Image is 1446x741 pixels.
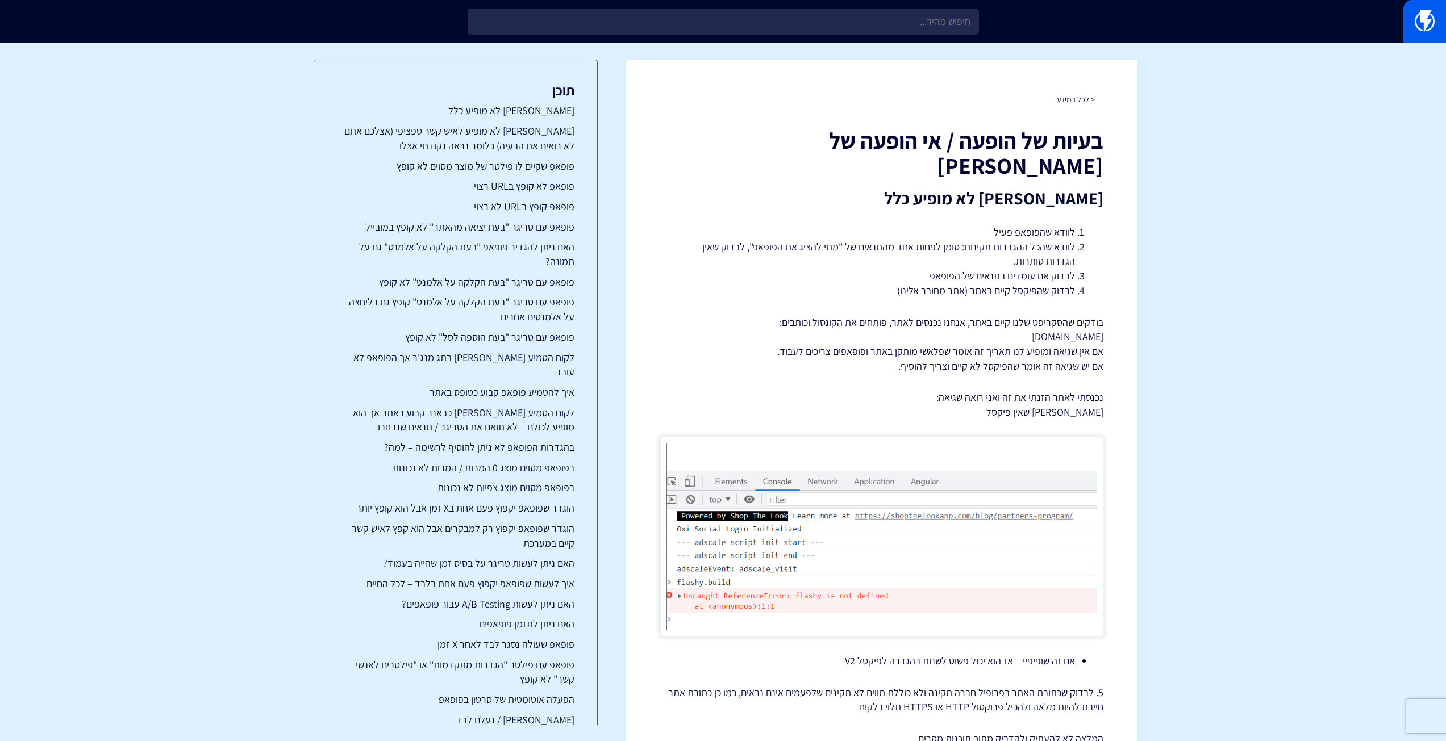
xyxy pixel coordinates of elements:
a: בפופאפ מסוים מוצג צפיות לא נכונות [337,480,574,495]
li: לבדוק אם עומדים בתנאים של הפופאפ [689,269,1075,283]
a: איך לעשות שפופאפ יקפוץ פעם אחת בלבד – לכל החיים [337,576,574,591]
li: לוודא שהכל ההגדרות תקינות: סומן לפחות אחד מהתנאים של "מתי להציג את הפופאפ", לבדוק שאין הגדרות סות... [689,240,1075,269]
li: אם זה שופיפיי – אז הוא יכול פשוט לשנות בהגדרה לפיקסל V2 [689,654,1075,668]
a: [PERSON_NAME] / נעלם לבד [337,713,574,727]
a: פופאפ עם טריגר "בעת הוספה לסל" לא קופץ [337,330,574,345]
h3: תוכן [337,83,574,98]
a: [PERSON_NAME] לא מופיע כלל [337,103,574,118]
p: נכנסתי לאתר הזנתי את זה ואני רואה שגיאה: [PERSON_NAME] שאין פיקסל [660,390,1103,419]
p: 5. לבדוק שכתובת האתר בפרופיל חברה תקינה ולא כוללת תווים לא תקינים שלפעמים אינם נראים, כמו כן כתוב... [660,685,1103,714]
h1: בעיות של הופעה / אי הופעה של [PERSON_NAME] [660,128,1103,178]
li: לוודא שהפופאפ פעיל [689,225,1075,240]
a: איך להטמיע פופאפ קבוע כטופס באתר [337,385,574,400]
input: חיפוש מהיר... [468,9,979,35]
a: בפופאפ מסוים מוצג 0 המרות / המרות לא נכונות [337,460,574,475]
a: בהגדרות הפופאפ לא ניתן להוסיף לרשימה – למה? [337,440,574,455]
a: הוגדר שפופאפ יקפוץ פעם אחת בX זמן אבל הוא קופץ יותר [337,501,574,516]
a: פופאפ עם פילטר "הגדרות מתקדמות" או "פילטרים לאנשי קשר" לא קופץ [337,658,574,686]
a: פופאפ שעולה נסגר לבד לאחר X זמן [337,637,574,652]
a: פופאפ עם טריגר "בעת יציאה מהאתר" לא קופץ במובייל [337,220,574,235]
a: האם ניתן להגדיר פופאפ "בעת הקלקה על אלמנט" גם על תמונה? [337,240,574,269]
a: האם ניתן לתזמן פופאפים [337,617,574,631]
a: לקוח הטמיע [PERSON_NAME] כבאנר קבוע באתר אך הוא מופיע לכולם – לא תואם את הטריגר / תנאים שנבחרו [337,405,574,434]
a: האם ניתן לעשות טריגר על בסיס זמן שהייה בעמוד? [337,556,574,571]
h2: [PERSON_NAME] לא מופיע כלל [660,189,1103,208]
a: < לכל המידע [1057,94,1095,104]
li: לבדוק שהפיקסל קיים באתר (אתר מחובר אלינו) [689,283,1075,298]
a: פופאפ קופץ בURL לא רצוי [337,199,574,214]
a: פופאפ שקיים לו פילטר של מוצר מסוים לא קופץ [337,159,574,174]
a: הפעלה אוטומטית של סרטון בפופאפ [337,692,574,707]
a: האם ניתן לעשות A/B Testing עבור פופאפים? [337,597,574,612]
p: בודקים שהסקריפט שלנו קיים באתר, אנחנו נכנסים לאתר, פותחים את הקונסול וכותבים: [DOMAIN_NAME] אם אי... [660,315,1103,374]
a: פופאפ עם טריגר "בעת הקלקה על אלמנט" קופץ גם בליחצה על אלמנטים אחרים [337,295,574,324]
a: פופאפ לא קופץ בURL רצוי [337,179,574,194]
a: פופאפ עם טריגר "בעת הקלקה על אלמנט" לא קופץ [337,275,574,290]
a: הוגדר שפופאפ יקפוץ רק למבקרים אבל הוא קפץ לאיש קשר קיים במערכת [337,521,574,550]
a: לקוח הטמיע [PERSON_NAME] בתג מנג'ר אך הפופאפ לא עובד [337,350,574,379]
a: [PERSON_NAME] לא מופיע לאיש קשר ספציפי (אצלכם אתם לא רואים את הבעיה) כלומר נראה נקודתי אצלו [337,124,574,153]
